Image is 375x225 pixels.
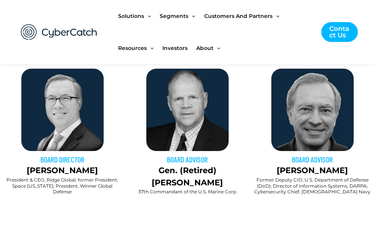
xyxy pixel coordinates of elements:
span: About [196,32,213,64]
img: CyberCatch [13,16,105,48]
span: Investors [162,32,187,64]
h3: BOARD ADVISOR [129,154,246,164]
span: Resources [118,32,147,64]
h3: BOARD ADVISOR [254,154,371,164]
h3: BOARD DIRECTOR [4,154,121,164]
a: Contact Us [321,22,358,42]
span: Menu Toggle [213,32,220,64]
h2: President & CEO, Ridge Global; former President, Space [US_STATE]; President, Winner Global Defense [4,177,121,195]
h2: 37th Commandant of the U.S. Marine Corp [129,189,246,195]
p: [PERSON_NAME] [254,164,371,177]
span: Menu Toggle [147,32,154,64]
h2: Former Deputy CIO, U.S. Department of Defense (DoD); Director of Information Systems, DARPA; Cybe... [254,177,371,195]
a: Investors [162,32,196,64]
p: [PERSON_NAME] [4,164,121,177]
p: Gen. (Retired) [PERSON_NAME] [129,164,246,188]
